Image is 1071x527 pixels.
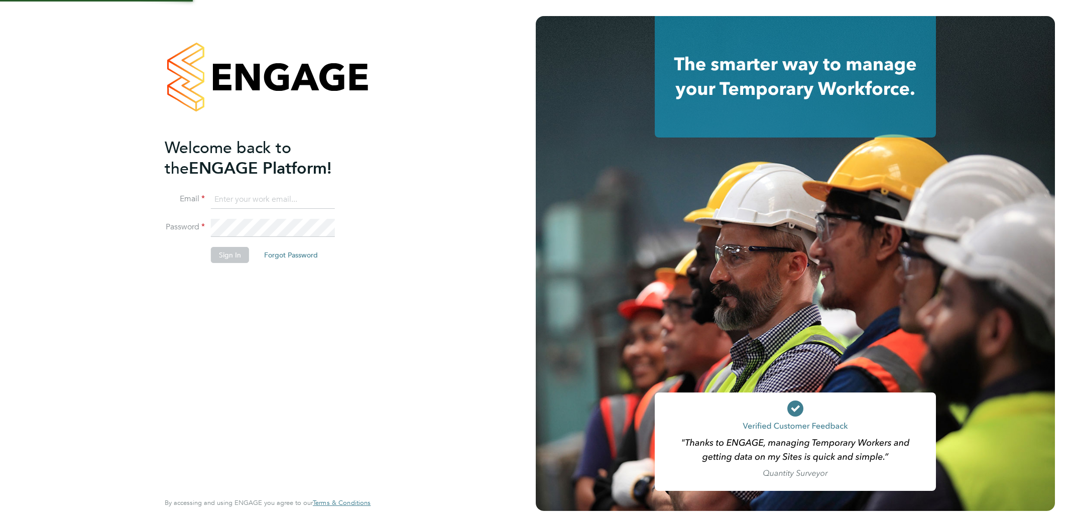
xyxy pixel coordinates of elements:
[256,247,326,263] button: Forgot Password
[165,138,361,179] h2: ENGAGE Platform!
[211,191,335,209] input: Enter your work email...
[165,222,205,232] label: Password
[165,498,371,507] span: By accessing and using ENGAGE you agree to our
[165,138,291,178] span: Welcome back to the
[313,499,371,507] a: Terms & Conditions
[211,247,249,263] button: Sign In
[165,194,205,204] label: Email
[313,498,371,507] span: Terms & Conditions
